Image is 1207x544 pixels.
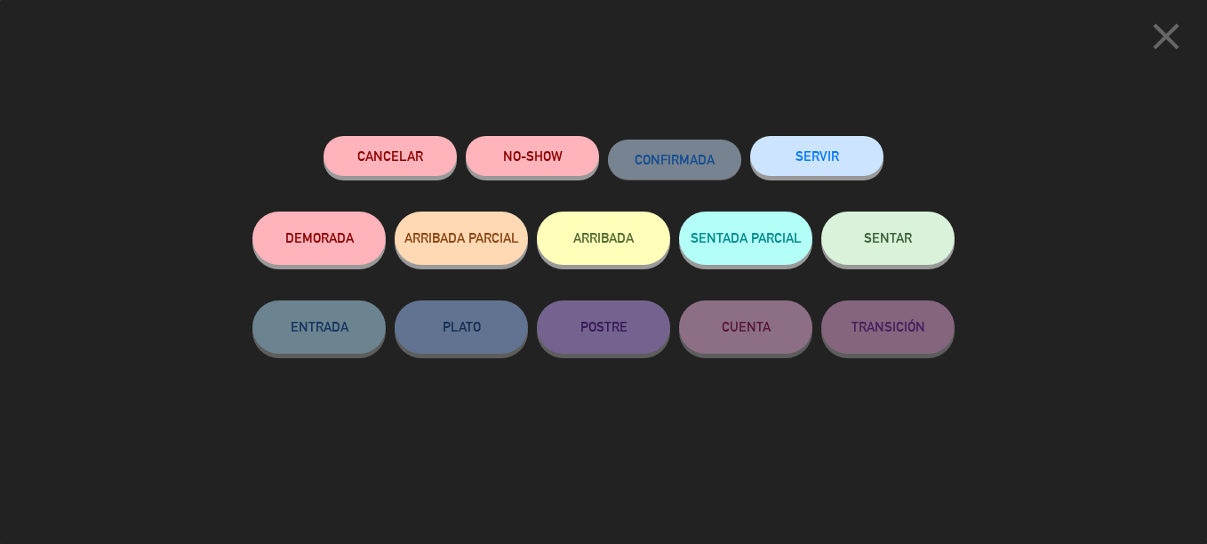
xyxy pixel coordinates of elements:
button: SENTADA PARCIAL [679,212,812,265]
button: ENTRADA [252,300,386,354]
span: CONFIRMADA [635,152,715,167]
button: POSTRE [537,300,670,354]
button: CUENTA [679,300,812,354]
button: SERVIR [750,136,883,176]
button: NO-SHOW [466,136,599,176]
span: SENTAR [864,230,912,245]
button: ARRIBADA PARCIAL [395,212,528,265]
span: ARRIBADA PARCIAL [404,230,519,245]
button: ARRIBADA [537,212,670,265]
button: SENTAR [821,212,955,265]
button: Cancelar [324,136,457,176]
i: close [1144,14,1188,59]
button: DEMORADA [252,212,386,265]
button: PLATO [395,300,528,354]
button: TRANSICIÓN [821,300,955,354]
button: close [1139,13,1194,66]
button: CONFIRMADA [608,140,741,180]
